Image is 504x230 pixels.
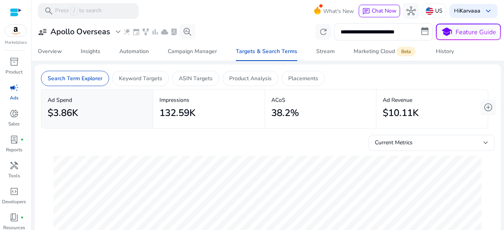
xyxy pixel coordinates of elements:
span: refresh [319,27,328,37]
div: Stream [316,49,335,54]
p: Press to search [55,7,102,15]
span: lab_profile [170,28,178,36]
p: Reports [6,146,22,153]
h2: 38.2% [271,107,299,119]
p: Impressions [159,96,258,104]
p: Feature Guide [456,28,496,37]
span: handyman [9,161,19,170]
p: Product [6,68,22,75]
div: Marketing Cloud [354,48,417,55]
button: hub [403,3,419,19]
button: refresh [315,24,331,40]
button: search_insights [180,24,195,40]
p: Ad Spend [48,96,146,104]
p: Search Term Explorer [48,74,102,83]
p: Sales [8,120,20,127]
span: fiber_manual_record [20,216,24,219]
span: What's New [323,4,354,18]
span: hub [406,6,416,16]
h3: Apollo Overseas [50,27,110,37]
b: Karvaaa [460,7,480,15]
span: book_4 [9,213,19,222]
span: campaign [9,83,19,92]
span: code_blocks [9,187,19,196]
button: schoolFeature Guide [436,24,501,40]
img: us.svg [426,7,434,15]
span: Beta [397,47,415,56]
p: Placements [288,74,318,83]
span: keyboard_arrow_down [484,6,493,16]
div: Targets & Search Terms [236,49,297,54]
p: Ads [10,94,19,101]
span: user_attributes [38,27,47,37]
p: Keyword Targets [119,74,162,83]
h2: 132.59K [159,107,195,119]
p: Tools [8,172,20,179]
span: lab_profile [9,135,19,144]
p: Marketplace [5,40,27,46]
p: Hi [454,8,480,14]
span: inventory_2 [9,57,19,66]
span: search [44,6,54,16]
span: search_insights [183,27,192,37]
div: Campaign Manager [168,49,217,54]
button: add_circle [480,99,496,115]
p: ACoS [271,96,370,104]
span: Current Metrics [375,139,413,146]
span: add_circle [484,103,493,112]
img: amazon.svg [5,25,26,37]
span: chat [362,7,370,15]
div: Overview [38,49,62,54]
div: History [436,49,454,54]
span: bar_chart [151,28,159,36]
p: Product Analysis [229,74,272,83]
span: cloud [161,28,169,36]
span: donut_small [9,109,19,118]
p: Ad Revenue [383,96,482,104]
span: Chat Now [372,7,397,15]
h2: $10.11K [383,107,419,119]
h2: $3.86K [48,107,78,119]
div: Insights [81,49,100,54]
p: Developers [2,198,26,205]
p: US [435,4,443,18]
span: event [132,28,140,36]
button: chatChat Now [359,5,400,17]
span: wand_stars [123,28,131,36]
p: ASIN Targets [179,74,213,83]
div: Automation [119,49,149,54]
span: / [70,7,78,15]
span: fiber_manual_record [20,138,24,141]
span: family_history [142,28,150,36]
span: school [441,26,452,38]
span: expand_more [113,27,123,37]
